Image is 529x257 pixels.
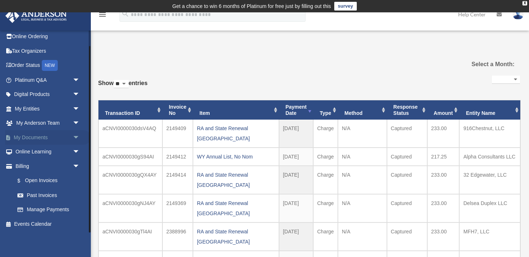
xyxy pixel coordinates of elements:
td: aCNVI0000030gTl4AI [98,222,162,251]
td: aCNVI0000030gQX4AY [98,166,162,194]
td: 217.25 [427,148,460,166]
td: 32 Edgewater, LLC [459,166,520,194]
a: Events Calendar [5,217,91,231]
td: Charge [313,194,338,222]
td: Captured [387,222,427,251]
td: N/A [338,148,387,166]
a: Billingarrow_drop_down [5,159,91,173]
a: Tax Organizers [5,44,91,58]
td: Captured [387,148,427,166]
td: Alpha Consultants LLC [459,148,520,166]
span: arrow_drop_down [73,159,87,174]
select: Showentries [114,80,129,88]
div: WY Annual List, No Nom [197,152,275,162]
label: Show entries [98,78,148,96]
label: Select a Month: [455,59,515,69]
td: Captured [387,120,427,148]
div: NEW [42,60,58,71]
th: Method: activate to sort column ascending [338,100,387,120]
i: menu [98,10,107,19]
td: Charge [313,166,338,194]
td: N/A [338,120,387,148]
td: 2149412 [162,148,193,166]
div: RA and State Renewal [GEOGRAPHIC_DATA] [197,198,275,218]
th: Item: activate to sort column ascending [193,100,279,120]
td: Captured [387,166,427,194]
td: 916Chestnut, LLC [459,120,520,148]
a: Manage Payments [10,202,91,217]
div: RA and State Renewal [GEOGRAPHIC_DATA] [197,226,275,247]
td: [DATE] [279,120,313,148]
td: 233.00 [427,120,460,148]
a: Online Learningarrow_drop_down [5,145,91,159]
th: Response Status: activate to sort column ascending [387,100,427,120]
td: [DATE] [279,166,313,194]
a: Online Ordering [5,29,91,44]
span: arrow_drop_down [73,101,87,116]
td: 2149369 [162,194,193,222]
span: arrow_drop_down [73,116,87,131]
span: arrow_drop_down [73,130,87,145]
td: 2388996 [162,222,193,251]
a: survey [334,2,357,11]
div: RA and State Renewal [GEOGRAPHIC_DATA] [197,123,275,144]
a: menu [98,13,107,19]
a: My Documentsarrow_drop_down [5,130,91,145]
th: Type: activate to sort column ascending [313,100,338,120]
td: 233.00 [427,222,460,251]
span: arrow_drop_down [73,87,87,102]
td: 233.00 [427,194,460,222]
td: Charge [313,222,338,251]
td: Delsea Duplex LLC [459,194,520,222]
th: Entity Name: activate to sort column ascending [459,100,520,120]
th: Invoice No: activate to sort column ascending [162,100,193,120]
td: Charge [313,120,338,148]
td: N/A [338,222,387,251]
th: Transaction ID: activate to sort column ascending [98,100,162,120]
a: Platinum Q&Aarrow_drop_down [5,73,91,87]
td: 2149414 [162,166,193,194]
td: N/A [338,194,387,222]
div: RA and State Renewal [GEOGRAPHIC_DATA] [197,170,275,190]
a: My Entitiesarrow_drop_down [5,101,91,116]
td: Charge [313,148,338,166]
span: $ [21,176,25,185]
div: Get a chance to win 6 months of Platinum for free just by filling out this [172,2,331,11]
a: Past Invoices [10,188,87,202]
a: $Open Invoices [10,173,91,188]
img: User Pic [513,9,524,20]
td: aCNVI0000030gS94AI [98,148,162,166]
img: Anderson Advisors Platinum Portal [3,9,69,23]
td: 233.00 [427,166,460,194]
a: Order StatusNEW [5,58,91,73]
div: close [522,1,527,5]
td: aCNVI0000030gNJ4AY [98,194,162,222]
th: Payment Date: activate to sort column ascending [279,100,313,120]
td: aCNVI0000030dsV4AQ [98,120,162,148]
span: arrow_drop_down [73,145,87,160]
td: Captured [387,194,427,222]
a: Digital Productsarrow_drop_down [5,87,91,102]
th: Amount: activate to sort column ascending [427,100,460,120]
td: N/A [338,166,387,194]
td: [DATE] [279,194,313,222]
td: [DATE] [279,222,313,251]
span: arrow_drop_down [73,73,87,88]
a: My Anderson Teamarrow_drop_down [5,116,91,130]
td: [DATE] [279,148,313,166]
td: 2149409 [162,120,193,148]
i: search [121,10,129,18]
